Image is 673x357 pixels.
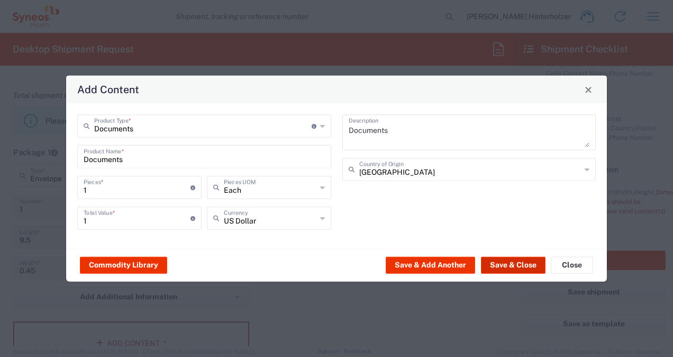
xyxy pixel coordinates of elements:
[80,256,167,273] button: Commodity Library
[581,82,596,97] button: Close
[386,256,475,273] button: Save & Add Another
[551,256,593,273] button: Close
[77,82,139,97] h4: Add Content
[481,256,545,273] button: Save & Close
